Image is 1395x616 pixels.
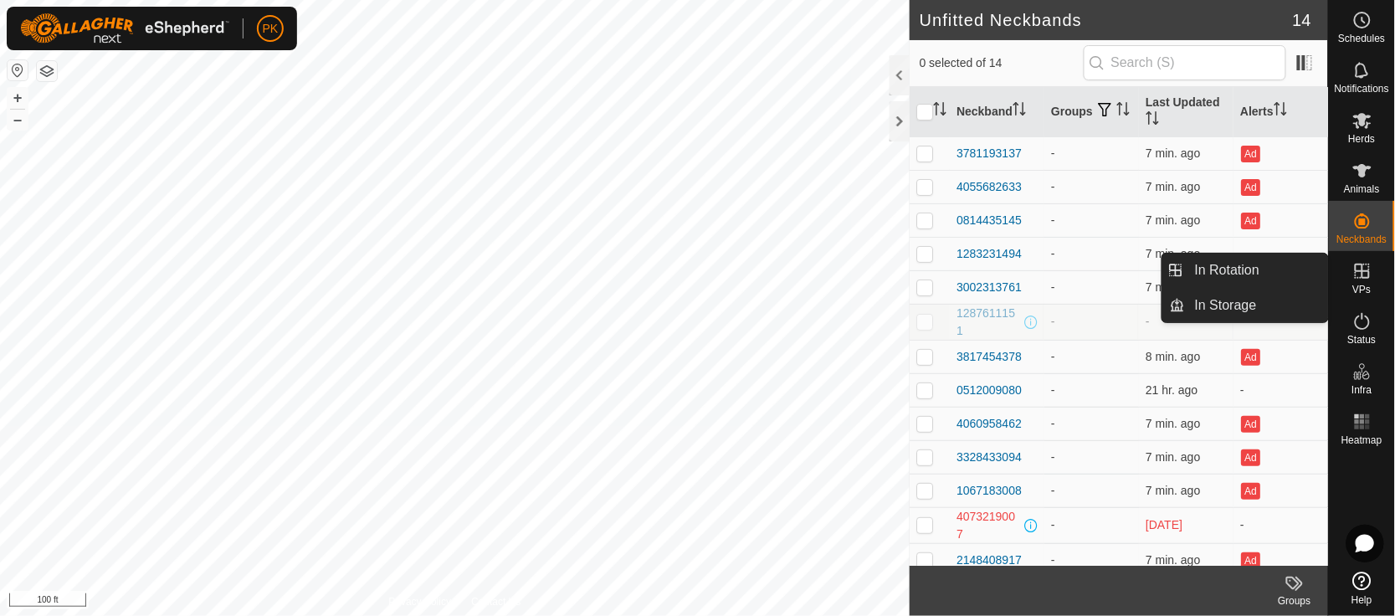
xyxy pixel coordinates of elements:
td: - [1044,170,1139,203]
td: - [1233,237,1328,270]
td: - [1233,507,1328,543]
div: 3781193137 [956,145,1022,162]
p-sorticon: Activate to sort [1116,105,1130,118]
button: Ad [1241,416,1259,433]
td: - [1044,340,1139,373]
span: Aug 20, 2025, 12:02 PM [1146,553,1200,567]
div: 4060958462 [956,415,1022,433]
span: Aug 4, 2025, 3:31 AM [1146,518,1182,531]
a: Help [1329,565,1395,612]
span: Neckbands [1336,234,1387,244]
span: Status [1347,335,1376,345]
td: - [1044,440,1139,474]
button: Ad [1241,449,1259,466]
span: - [1146,315,1150,328]
div: 3002313761 [956,279,1022,296]
button: Ad [1241,179,1259,196]
div: 1283231494 [956,245,1022,263]
span: Aug 20, 2025, 12:01 PM [1146,350,1200,363]
div: Groups [1261,593,1328,608]
td: - [1233,373,1328,407]
a: In Rotation [1185,254,1328,287]
h2: Unfitted Neckbands [920,10,1293,30]
button: Ad [1241,146,1259,162]
div: 3328433094 [956,449,1022,466]
td: - [1044,270,1139,304]
td: - [1044,543,1139,577]
li: In Rotation [1162,254,1328,287]
span: VPs [1352,285,1371,295]
div: 1287611151 [956,305,1021,340]
th: Groups [1044,87,1139,137]
a: Contact Us [471,594,521,609]
td: - [1044,507,1139,543]
span: Aug 20, 2025, 12:02 PM [1146,146,1200,160]
span: Herds [1348,134,1375,144]
th: Neckband [950,87,1044,137]
button: Ad [1241,349,1259,366]
div: 4073219007 [956,508,1021,543]
p-sorticon: Activate to sort [933,105,946,118]
span: PK [263,20,279,38]
th: Last Updated [1139,87,1233,137]
span: 0 selected of 14 [920,54,1084,72]
td: - [1044,203,1139,237]
span: Schedules [1338,33,1385,44]
span: Aug 20, 2025, 12:02 PM [1146,280,1200,294]
span: Aug 20, 2025, 12:02 PM [1146,484,1200,497]
a: In Storage [1185,289,1328,322]
div: 3817454378 [956,348,1022,366]
span: Help [1351,595,1372,605]
span: Notifications [1335,84,1389,94]
span: Aug 19, 2025, 2:32 PM [1146,383,1198,397]
div: 4055682633 [956,178,1022,196]
td: - [1044,474,1139,507]
a: Privacy Policy [388,594,451,609]
button: Reset Map [8,60,28,80]
button: Ad [1241,483,1259,500]
span: In Storage [1195,295,1257,316]
span: Aug 20, 2025, 12:02 PM [1146,417,1200,430]
p-sorticon: Activate to sort [1146,114,1159,127]
span: Aug 20, 2025, 12:02 PM [1146,213,1200,227]
span: Aug 20, 2025, 12:02 PM [1146,180,1200,193]
td: - [1044,237,1139,270]
li: In Storage [1162,289,1328,322]
div: 2148408917 [956,552,1022,569]
td: - [1044,407,1139,440]
span: Infra [1351,385,1372,395]
button: – [8,110,28,130]
span: Heatmap [1341,435,1382,445]
button: Ad [1241,213,1259,229]
button: Ad [1241,552,1259,569]
span: Aug 20, 2025, 12:02 PM [1146,247,1200,260]
button: + [8,88,28,108]
span: In Rotation [1195,260,1259,280]
p-sorticon: Activate to sort [1274,105,1287,118]
span: 14 [1293,8,1311,33]
input: Search (S) [1084,45,1286,80]
div: 1067183008 [956,482,1022,500]
span: Animals [1344,184,1380,194]
td: - [1044,136,1139,170]
p-sorticon: Activate to sort [1013,105,1026,118]
th: Alerts [1233,87,1328,137]
td: - [1044,304,1139,340]
button: Map Layers [37,61,57,81]
img: Gallagher Logo [20,13,229,44]
span: Aug 20, 2025, 12:02 PM [1146,450,1200,464]
td: - [1044,373,1139,407]
div: 0814435145 [956,212,1022,229]
div: 0512009080 [956,382,1022,399]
